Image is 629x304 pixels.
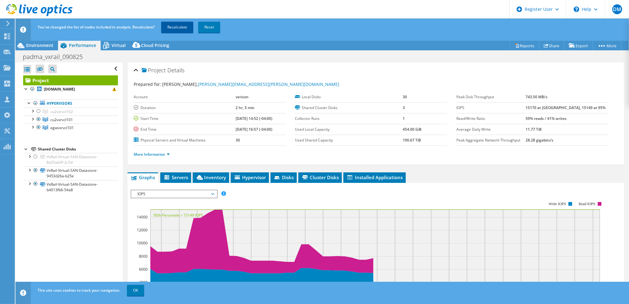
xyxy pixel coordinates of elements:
[38,288,120,293] span: This site uses cookies to track your navigation.
[50,117,73,122] span: cu2vxrvcl101
[137,227,148,233] text: 12000
[234,174,266,180] span: Hypervisor
[198,81,339,87] a: [PERSON_NAME][EMAIL_ADDRESS][PERSON_NAME][DOMAIN_NAME]
[163,174,188,180] span: Servers
[153,213,203,218] text: 95th Percentile = 15149 IOPS
[403,94,407,99] b: 30
[111,42,126,48] span: Virtual
[139,254,148,259] text: 8000
[167,66,184,74] span: Details
[137,214,148,220] text: 14000
[295,94,403,100] label: Local Disks
[38,146,118,153] div: Shared Cluster Disks
[23,124,118,132] a: egwvxrvcl101
[23,108,118,116] a: cu2vxrvcl102
[69,42,96,48] span: Performance
[403,105,405,110] b: 3
[20,53,92,60] h1: padma_vxrail_090825
[161,22,193,33] a: Recalculate
[295,105,403,111] label: Shared Cluster Disks
[564,41,593,50] a: Export
[612,4,622,14] span: DM
[526,94,548,99] b: 743.50 MB/s
[301,174,339,180] span: Cluster Disks
[131,174,155,180] span: Graphs
[456,94,526,100] label: Peak Disk Throughput
[134,126,236,133] label: End Time
[539,41,564,50] a: Share
[456,116,526,122] label: Read/Write Ratio
[162,81,339,87] span: [PERSON_NAME],
[198,22,220,33] a: Reset
[38,24,155,30] span: You've changed the list of nodes included in analysis. Recalculate?
[295,126,403,133] label: Used Local Capacity
[44,87,75,92] b: [DOMAIN_NAME]
[456,105,526,111] label: IOPS
[23,167,118,180] a: VxRail-Virtual-SAN-Datastore-9453d26a-b25e
[236,105,254,110] b: 2 hr, 5 min
[236,137,240,143] b: 30
[50,109,73,114] span: cu2vxrvcl102
[134,94,236,100] label: Account
[134,137,236,143] label: Physical Servers and Virtual Machines
[141,42,169,48] span: Cloud Pricing
[23,180,118,194] a: VxRail-Virtual-SAN-Datastore-b4013fb6-54a8
[526,137,554,143] b: 28.28 gigabits/s
[23,75,118,85] a: Project
[295,116,403,122] label: Collector Runs
[403,127,421,132] b: 454.00 GiB
[456,126,526,133] label: Average Daily Write
[134,152,170,157] a: More Information
[403,137,421,143] b: 190.67 TiB
[137,240,148,246] text: 10000
[526,105,606,110] b: 15170 at [GEOGRAPHIC_DATA], 15149 at 95%
[579,202,595,206] text: Read IOPS
[274,174,294,180] span: Disks
[526,127,542,132] b: 11.77 TiB
[142,67,166,74] span: Project
[549,202,566,206] text: Write IOPS
[236,94,249,99] b: verizon
[134,190,214,198] span: IOPS
[456,137,526,143] label: Peak Aggregate Network Throughput
[236,116,272,121] b: [DATE] 14:52 (-04:00)
[139,267,148,272] text: 6000
[134,105,236,111] label: Duration
[574,6,579,12] svg: \n
[593,41,621,50] a: More
[23,153,118,167] a: VxRail-Virtual-SAN-Datastore-8d25ab5f-2c5d
[26,42,53,48] span: Environment
[23,99,118,108] a: Hypervisors
[134,81,161,87] label: Prepared for:
[510,41,539,50] a: Reports
[295,137,403,143] label: Used Shared Capacity
[403,116,405,121] b: 1
[346,174,403,180] span: Installed Applications
[23,116,118,124] a: cu2vxrvcl101
[50,125,74,130] span: egwvxrvcl101
[134,116,236,122] label: Start Time
[196,174,226,180] span: Inventory
[127,285,144,296] a: OK
[23,85,118,93] a: [DOMAIN_NAME]
[236,127,272,132] b: [DATE] 16:57 (-04:00)
[526,116,567,121] b: 59% reads / 41% writes
[139,280,148,285] text: 4000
